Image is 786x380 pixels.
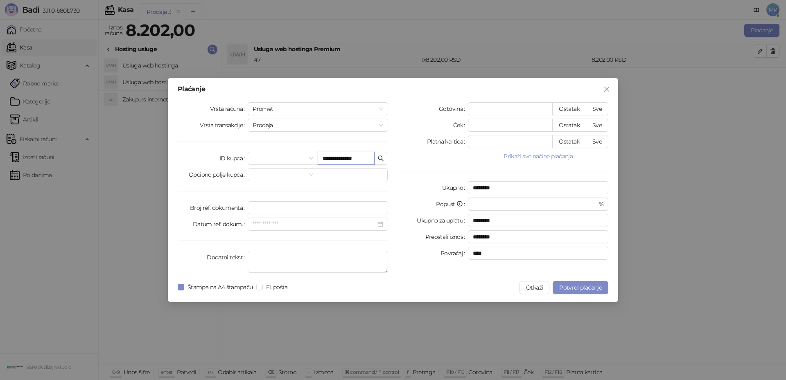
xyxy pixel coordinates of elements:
[552,135,586,148] button: Ostatak
[253,220,376,229] input: Datum ref. dokum.
[263,283,291,292] span: El. pošta
[552,119,586,132] button: Ostatak
[248,251,388,273] textarea: Dodatni tekst
[600,86,613,92] span: Zatvori
[248,201,388,214] input: Broj ref. dokumenta
[193,218,248,231] label: Datum ref. dokum.
[439,102,468,115] label: Gotovina
[586,102,608,115] button: Sve
[442,181,468,194] label: Ukupno
[427,135,468,148] label: Platna kartica
[553,281,608,294] button: Potvrdi plaćanje
[207,251,248,264] label: Dodatni tekst
[440,247,468,260] label: Povraćaj
[184,283,256,292] span: Štampa na A4 štampaču
[190,201,248,214] label: Broj ref. dokumenta
[425,230,468,243] label: Preostali iznos
[559,284,602,291] span: Potvrdi plaćanje
[600,83,613,96] button: Close
[253,119,383,131] span: Prodaja
[468,151,608,161] button: Prikaži sve načine plaćanja
[210,102,248,115] label: Vrsta računa
[436,198,468,211] label: Popust
[519,281,549,294] button: Otkaži
[189,168,248,181] label: Opciono polje kupca
[453,119,468,132] label: Ček
[200,119,248,132] label: Vrsta transakcije
[586,119,608,132] button: Sve
[417,214,468,227] label: Ukupno za uplatu
[219,152,248,165] label: ID kupca
[178,86,608,92] div: Plaćanje
[603,86,610,92] span: close
[552,102,586,115] button: Ostatak
[253,103,383,115] span: Promet
[586,135,608,148] button: Sve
